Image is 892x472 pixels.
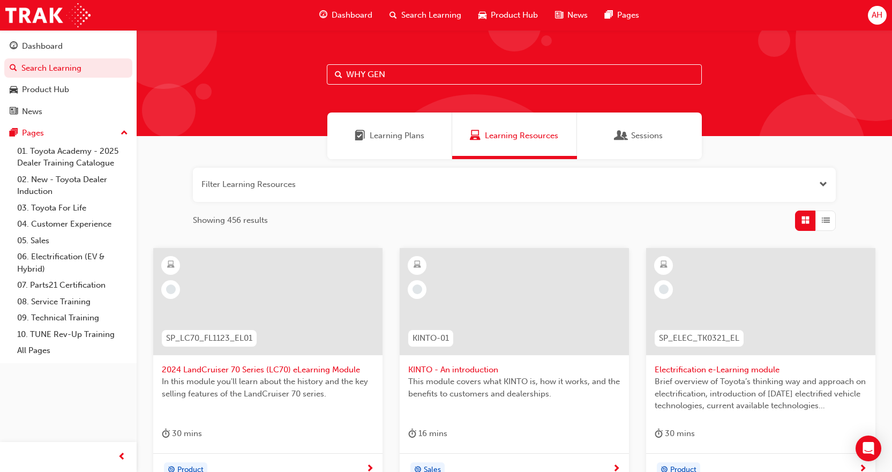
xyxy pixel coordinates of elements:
[655,376,867,412] span: Brief overview of Toyota’s thinking way and approach on electrification, introduction of [DATE] e...
[655,364,867,376] span: Electrification e-Learning module
[5,3,91,27] img: Trak
[13,249,132,277] a: 06. Electrification (EV & Hybrid)
[13,171,132,200] a: 02. New - Toyota Dealer Induction
[617,9,639,21] span: Pages
[4,102,132,122] a: News
[413,332,449,344] span: KINTO-01
[166,284,176,294] span: learningRecordVerb_NONE-icon
[319,9,327,22] span: guage-icon
[822,214,830,227] span: List
[616,130,627,142] span: Sessions
[13,294,132,310] a: 08. Service Training
[4,123,132,143] button: Pages
[478,9,486,22] span: car-icon
[567,9,588,21] span: News
[408,427,447,440] div: 16 mins
[381,4,470,26] a: search-iconSearch Learning
[22,127,44,139] div: Pages
[660,258,668,272] span: learningResourceType_ELEARNING-icon
[4,80,132,100] a: Product Hub
[491,9,538,21] span: Product Hub
[311,4,381,26] a: guage-iconDashboard
[327,64,702,85] input: Search...
[355,130,365,142] span: Learning Plans
[121,126,128,140] span: up-icon
[555,9,563,22] span: news-icon
[801,214,809,227] span: Grid
[13,216,132,233] a: 04. Customer Experience
[13,200,132,216] a: 03. Toyota For Life
[4,58,132,78] a: Search Learning
[10,42,18,51] span: guage-icon
[335,69,342,81] span: Search
[408,427,416,440] span: duration-icon
[22,40,63,53] div: Dashboard
[546,4,596,26] a: news-iconNews
[118,451,126,464] span: prev-icon
[408,376,620,400] span: This module covers what KINTO is, how it works, and the benefits to customers and dealerships.
[452,113,577,159] a: Learning ResourcesLearning Resources
[10,85,18,95] span: car-icon
[868,6,887,25] button: AH
[4,36,132,56] a: Dashboard
[10,64,17,73] span: search-icon
[10,129,18,138] span: pages-icon
[13,342,132,359] a: All Pages
[605,9,613,22] span: pages-icon
[659,332,739,344] span: SP_ELEC_TK0321_EL
[414,258,421,272] span: learningResourceType_ELEARNING-icon
[413,284,422,294] span: learningRecordVerb_NONE-icon
[470,130,481,142] span: Learning Resources
[22,106,42,118] div: News
[13,143,132,171] a: 01. Toyota Academy - 2025 Dealer Training Catalogue
[819,178,827,191] button: Open the filter
[4,34,132,123] button: DashboardSearch LearningProduct HubNews
[166,332,252,344] span: SP_LC70_FL1123_EL01
[370,130,424,142] span: Learning Plans
[162,364,374,376] span: 2024 LandCruiser 70 Series (LC70) eLearning Module
[22,84,69,96] div: Product Hub
[659,284,669,294] span: learningRecordVerb_NONE-icon
[327,113,452,159] a: Learning PlansLearning Plans
[162,376,374,400] span: In this module you'll learn about the history and the key selling features of the LandCruiser 70 ...
[389,9,397,22] span: search-icon
[577,113,702,159] a: SessionsSessions
[13,326,132,343] a: 10. TUNE Rev-Up Training
[332,9,372,21] span: Dashboard
[13,277,132,294] a: 07. Parts21 Certification
[631,130,663,142] span: Sessions
[655,427,695,440] div: 30 mins
[485,130,558,142] span: Learning Resources
[10,107,18,117] span: news-icon
[167,258,175,272] span: learningResourceType_ELEARNING-icon
[162,427,170,440] span: duration-icon
[596,4,648,26] a: pages-iconPages
[872,9,882,21] span: AH
[856,436,881,461] div: Open Intercom Messenger
[193,214,268,227] span: Showing 456 results
[13,310,132,326] a: 09. Technical Training
[470,4,546,26] a: car-iconProduct Hub
[13,233,132,249] a: 05. Sales
[655,427,663,440] span: duration-icon
[401,9,461,21] span: Search Learning
[162,427,202,440] div: 30 mins
[408,364,620,376] span: KINTO - An introduction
